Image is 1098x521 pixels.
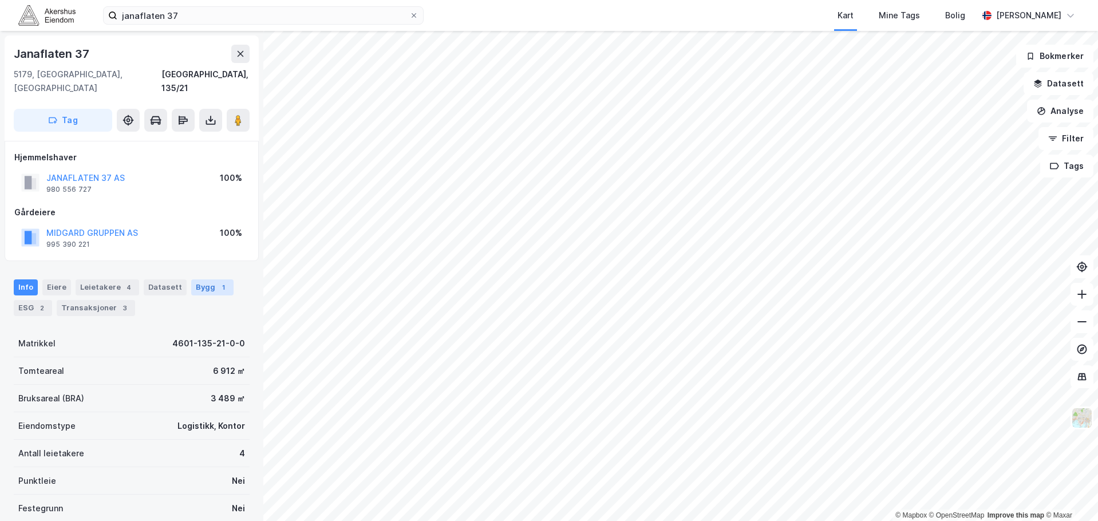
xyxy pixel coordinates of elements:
[18,474,56,488] div: Punktleie
[14,300,52,316] div: ESG
[838,9,854,22] div: Kart
[1024,72,1093,95] button: Datasett
[46,240,90,249] div: 995 390 221
[239,447,245,460] div: 4
[1041,466,1098,521] iframe: Chat Widget
[1040,155,1093,177] button: Tags
[14,206,249,219] div: Gårdeiere
[177,419,245,433] div: Logistikk, Kontor
[161,68,250,95] div: [GEOGRAPHIC_DATA], 135/21
[18,337,56,350] div: Matrikkel
[191,279,234,295] div: Bygg
[18,5,76,25] img: akershus-eiendom-logo.9091f326c980b4bce74ccdd9f866810c.svg
[879,9,920,22] div: Mine Tags
[14,68,161,95] div: 5179, [GEOGRAPHIC_DATA], [GEOGRAPHIC_DATA]
[232,502,245,515] div: Nei
[46,185,92,194] div: 980 556 727
[119,302,131,314] div: 3
[123,282,135,293] div: 4
[945,9,965,22] div: Bolig
[18,392,84,405] div: Bruksareal (BRA)
[14,45,91,63] div: Janaflaten 37
[1041,466,1098,521] div: Kontrollprogram for chat
[14,279,38,295] div: Info
[218,282,229,293] div: 1
[220,226,242,240] div: 100%
[14,151,249,164] div: Hjemmelshaver
[172,337,245,350] div: 4601-135-21-0-0
[1038,127,1093,150] button: Filter
[57,300,135,316] div: Transaksjoner
[14,109,112,132] button: Tag
[76,279,139,295] div: Leietakere
[42,279,71,295] div: Eiere
[1027,100,1093,123] button: Analyse
[895,511,927,519] a: Mapbox
[1071,407,1093,429] img: Z
[18,419,76,433] div: Eiendomstype
[232,474,245,488] div: Nei
[988,511,1044,519] a: Improve this map
[1016,45,1093,68] button: Bokmerker
[211,392,245,405] div: 3 489 ㎡
[220,171,242,185] div: 100%
[18,447,84,460] div: Antall leietakere
[18,502,63,515] div: Festegrunn
[996,9,1061,22] div: [PERSON_NAME]
[18,364,64,378] div: Tomteareal
[117,7,409,24] input: Søk på adresse, matrikkel, gårdeiere, leietakere eller personer
[213,364,245,378] div: 6 912 ㎡
[36,302,48,314] div: 2
[929,511,985,519] a: OpenStreetMap
[144,279,187,295] div: Datasett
